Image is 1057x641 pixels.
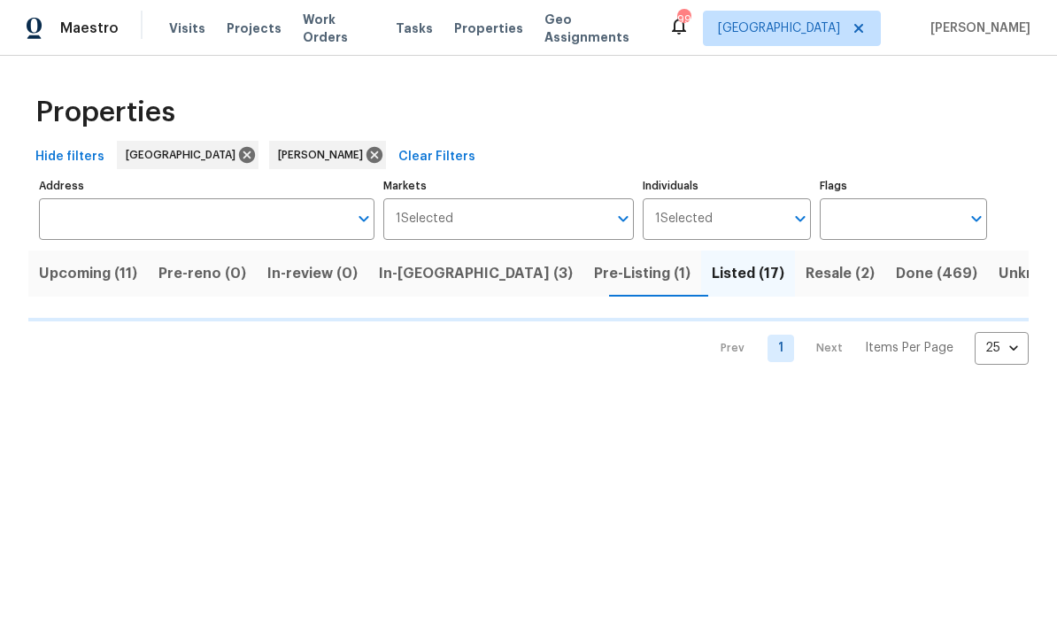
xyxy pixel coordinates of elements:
[896,261,977,286] span: Done (469)
[398,146,475,168] span: Clear Filters
[39,181,374,191] label: Address
[117,141,258,169] div: [GEOGRAPHIC_DATA]
[712,261,784,286] span: Listed (17)
[718,19,840,37] span: [GEOGRAPHIC_DATA]
[39,261,137,286] span: Upcoming (11)
[351,206,376,231] button: Open
[169,19,205,37] span: Visits
[594,261,691,286] span: Pre-Listing (1)
[788,206,813,231] button: Open
[28,141,112,174] button: Hide filters
[544,11,647,46] span: Geo Assignments
[278,146,370,164] span: [PERSON_NAME]
[677,11,690,28] div: 99
[269,141,386,169] div: [PERSON_NAME]
[379,261,573,286] span: In-[GEOGRAPHIC_DATA] (3)
[643,181,810,191] label: Individuals
[158,261,246,286] span: Pre-reno (0)
[383,181,635,191] label: Markets
[865,339,953,357] p: Items Per Page
[454,19,523,37] span: Properties
[60,19,119,37] span: Maestro
[267,261,358,286] span: In-review (0)
[35,146,104,168] span: Hide filters
[704,332,1029,365] nav: Pagination Navigation
[396,212,453,227] span: 1 Selected
[391,141,482,174] button: Clear Filters
[35,104,175,121] span: Properties
[768,335,794,362] a: Goto page 1
[923,19,1030,37] span: [PERSON_NAME]
[303,11,374,46] span: Work Orders
[806,261,875,286] span: Resale (2)
[820,181,987,191] label: Flags
[964,206,989,231] button: Open
[227,19,282,37] span: Projects
[126,146,243,164] span: [GEOGRAPHIC_DATA]
[655,212,713,227] span: 1 Selected
[611,206,636,231] button: Open
[975,325,1029,371] div: 25
[396,22,433,35] span: Tasks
